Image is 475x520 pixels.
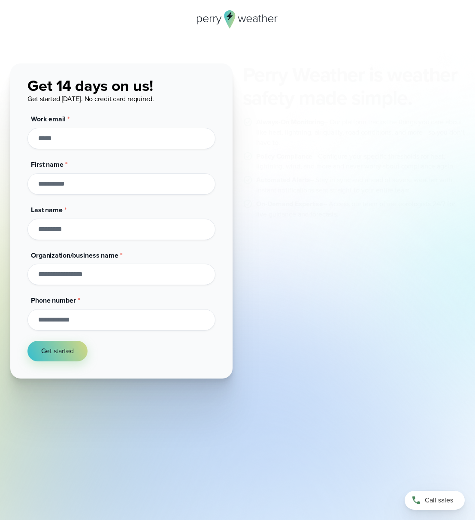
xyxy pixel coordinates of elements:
button: Get started [27,341,88,361]
span: Call sales [425,495,453,505]
span: Last name [31,205,63,215]
span: First name [31,159,64,169]
a: Call sales [405,491,465,510]
span: Phone number [31,295,76,305]
span: Organization/business name [31,250,118,260]
span: Get 14 days on us! [27,74,153,97]
span: Work email [31,114,66,124]
span: Get started [41,346,74,356]
span: Get started [DATE]. No credit card required. [27,94,154,104]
